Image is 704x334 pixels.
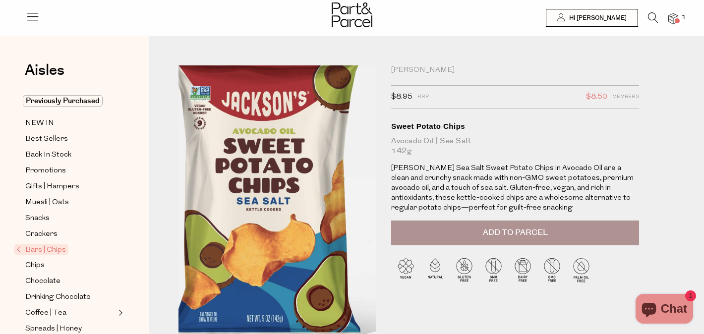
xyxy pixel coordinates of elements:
span: $8.95 [391,91,412,104]
img: Part&Parcel [332,2,372,27]
a: Crackers [25,228,116,240]
a: Drinking Chocolate [25,291,116,303]
span: Previously Purchased [23,95,103,107]
img: P_P-ICONS-Live_Bec_V11_Gluten_Free.svg [450,255,479,284]
button: Expand/Collapse Coffee | Tea [116,307,123,319]
span: RRP [417,91,429,104]
span: Coffee | Tea [25,307,66,319]
span: Aisles [25,59,64,81]
button: Add to Parcel [391,221,639,245]
a: Promotions [25,165,116,177]
span: Bars | Chips [14,244,68,255]
span: Members [612,91,639,104]
a: Previously Purchased [25,95,116,107]
p: [PERSON_NAME] Sea Salt Sweet Potato Chips in Avocado Oil are a clean and crunchy snack made with ... [391,164,639,213]
img: P_P-ICONS-Live_Bec_V11_GMO_Free.svg [537,255,567,284]
div: Sweet Potato Chips [391,121,639,131]
span: $8.50 [586,91,607,104]
img: P_P-ICONS-Live_Bec_V11_Dairy_Free.svg [508,255,537,284]
a: Snacks [25,212,116,224]
a: Best Sellers [25,133,116,145]
span: Best Sellers [25,133,68,145]
span: Add to Parcel [483,227,548,238]
span: Chips [25,260,45,272]
span: Back In Stock [25,149,71,161]
a: Aisles [25,63,64,88]
inbox-online-store-chat: Shopify online store chat [633,294,696,326]
a: 1 [668,13,678,24]
span: Promotions [25,165,66,177]
span: Hi [PERSON_NAME] [567,14,627,22]
a: Back In Stock [25,149,116,161]
a: Coffee | Tea [25,307,116,319]
a: Chips [25,259,116,272]
span: Drinking Chocolate [25,291,91,303]
a: Chocolate [25,275,116,287]
span: 1 [679,13,688,22]
img: P_P-ICONS-Live_Bec_V11_Vegan.svg [391,255,420,284]
span: Chocolate [25,276,60,287]
a: Muesli | Oats [25,196,116,209]
img: P_P-ICONS-Live_Bec_V11_Palm_Oil_Free.svg [567,255,596,284]
a: Bars | Chips [16,244,116,256]
a: Hi [PERSON_NAME] [546,9,638,27]
span: Crackers [25,228,58,240]
span: Muesli | Oats [25,197,69,209]
span: Snacks [25,213,50,224]
img: P_P-ICONS-Live_Bec_V11_GMO_Free.svg [479,255,508,284]
a: NEW IN [25,117,116,129]
span: NEW IN [25,117,54,129]
a: Gifts | Hampers [25,180,116,193]
div: Avocado Oil | Sea Salt 142g [391,136,639,156]
span: Gifts | Hampers [25,181,79,193]
div: [PERSON_NAME] [391,65,639,75]
img: P_P-ICONS-Live_Bec_V11_Natural.svg [420,255,450,284]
